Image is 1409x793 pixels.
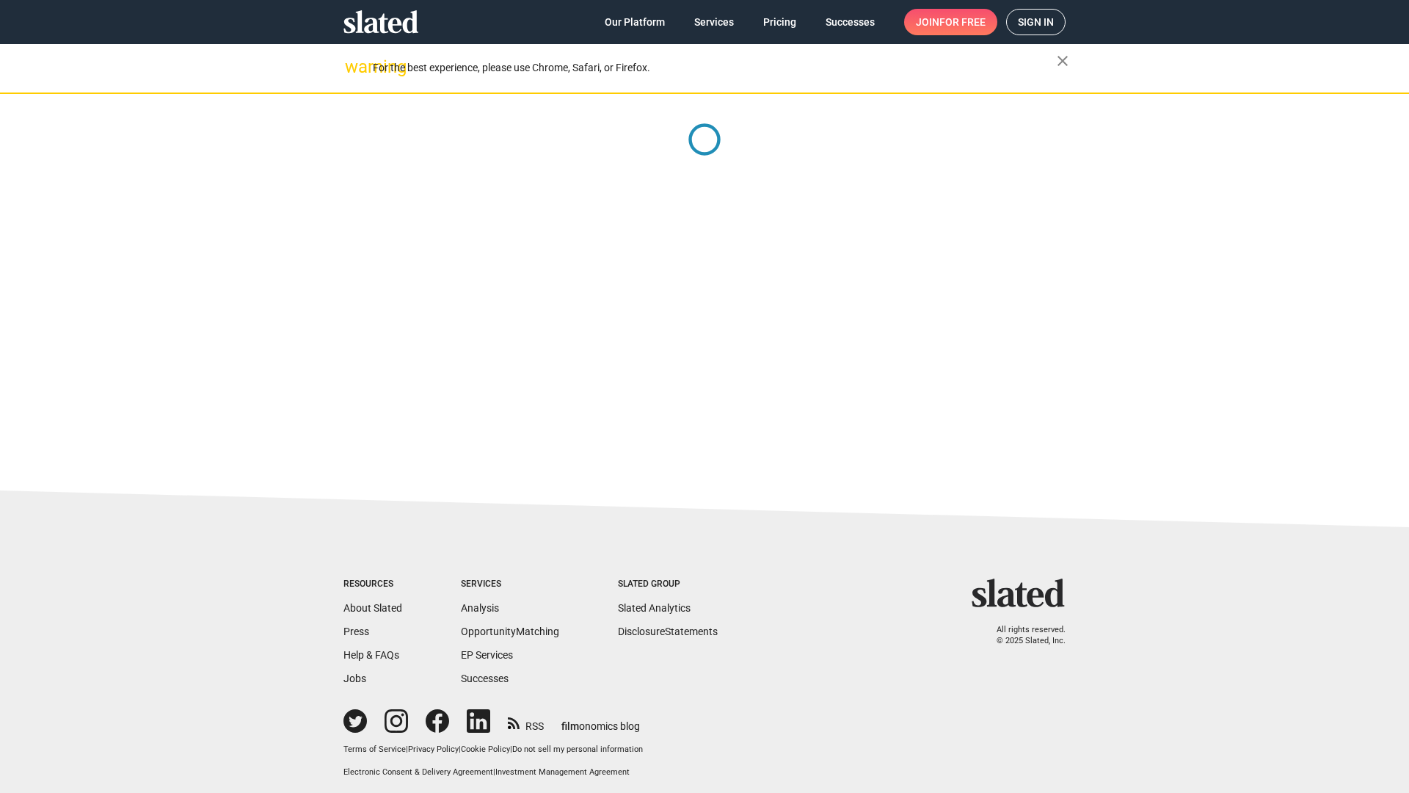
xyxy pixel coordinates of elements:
[461,579,559,590] div: Services
[461,626,559,637] a: OpportunityMatching
[406,745,408,754] span: |
[981,625,1066,646] p: All rights reserved. © 2025 Slated, Inc.
[343,745,406,754] a: Terms of Service
[408,745,459,754] a: Privacy Policy
[373,58,1057,78] div: For the best experience, please use Chrome, Safari, or Firefox.
[904,9,997,35] a: Joinfor free
[1054,52,1071,70] mat-icon: close
[694,9,734,35] span: Services
[605,9,665,35] span: Our Platform
[618,579,718,590] div: Slated Group
[493,767,495,777] span: |
[814,9,886,35] a: Successes
[495,767,630,777] a: Investment Management Agreement
[510,745,512,754] span: |
[508,711,544,734] a: RSS
[916,9,986,35] span: Join
[826,9,875,35] span: Successes
[1006,9,1066,35] a: Sign in
[618,602,691,614] a: Slated Analytics
[618,626,718,637] a: DisclosureStatements
[343,767,493,777] a: Electronic Consent & Delivery Agreement
[461,673,509,684] a: Successes
[939,9,986,35] span: for free
[343,579,402,590] div: Resources
[345,58,363,76] mat-icon: warning
[461,649,513,661] a: EP Services
[343,673,366,684] a: Jobs
[561,708,640,734] a: filmonomics blog
[1018,10,1054,35] span: Sign in
[751,9,808,35] a: Pricing
[763,9,796,35] span: Pricing
[461,745,510,754] a: Cookie Policy
[512,745,643,756] button: Do not sell my personal information
[459,745,461,754] span: |
[682,9,746,35] a: Services
[593,9,677,35] a: Our Platform
[561,720,579,732] span: film
[343,626,369,637] a: Press
[343,602,402,614] a: About Slated
[461,602,499,614] a: Analysis
[343,649,399,661] a: Help & FAQs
